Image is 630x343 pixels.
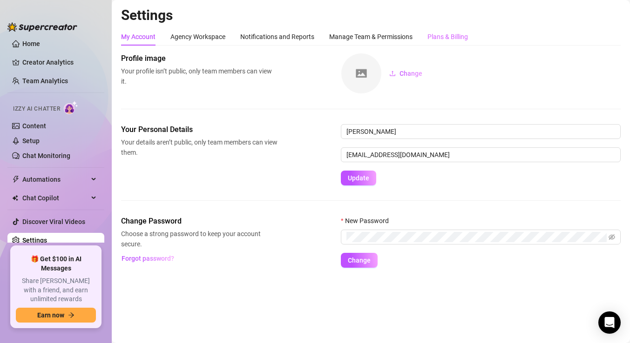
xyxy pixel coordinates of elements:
[121,53,278,64] span: Profile image
[22,191,88,205] span: Chat Copilot
[22,55,97,70] a: Creator Analytics
[13,105,60,113] span: Izzy AI Chatter
[12,195,18,201] img: Chat Copilot
[22,77,68,85] a: Team Analytics
[22,40,40,47] a: Home
[64,101,78,114] img: AI Chatter
[22,122,46,130] a: Content
[22,237,47,244] a: Settings
[400,70,422,77] span: Change
[121,251,174,266] button: Forgot password?
[341,53,381,93] img: square-placeholder.png
[609,234,615,240] span: eye-invisible
[341,147,621,162] input: Enter new email
[16,277,96,304] span: Share [PERSON_NAME] with a friend, and earn unlimited rewards
[341,171,376,185] button: Update
[121,216,278,227] span: Change Password
[121,7,621,24] h2: Settings
[16,255,96,273] span: 🎁 Get $100 in AI Messages
[427,32,468,42] div: Plans & Billing
[389,70,396,77] span: upload
[22,152,70,159] a: Chat Monitoring
[7,22,77,32] img: logo-BBDzfeDw.svg
[121,137,278,158] span: Your details aren’t public, only team members can view them.
[37,311,64,319] span: Earn now
[122,255,174,262] span: Forgot password?
[22,218,85,225] a: Discover Viral Videos
[22,137,40,145] a: Setup
[341,124,621,139] input: Enter name
[22,172,88,187] span: Automations
[329,32,413,42] div: Manage Team & Permissions
[346,232,607,242] input: New Password
[382,66,430,81] button: Change
[12,176,20,183] span: thunderbolt
[348,174,369,182] span: Update
[121,229,278,249] span: Choose a strong password to keep your account secure.
[240,32,314,42] div: Notifications and Reports
[341,253,378,268] button: Change
[121,32,156,42] div: My Account
[170,32,225,42] div: Agency Workspace
[121,124,278,135] span: Your Personal Details
[341,216,395,226] label: New Password
[598,311,621,334] div: Open Intercom Messenger
[68,312,75,318] span: arrow-right
[121,66,278,86] span: Your profile isn’t public, only team members can view it.
[348,257,371,264] span: Change
[16,308,96,323] button: Earn nowarrow-right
